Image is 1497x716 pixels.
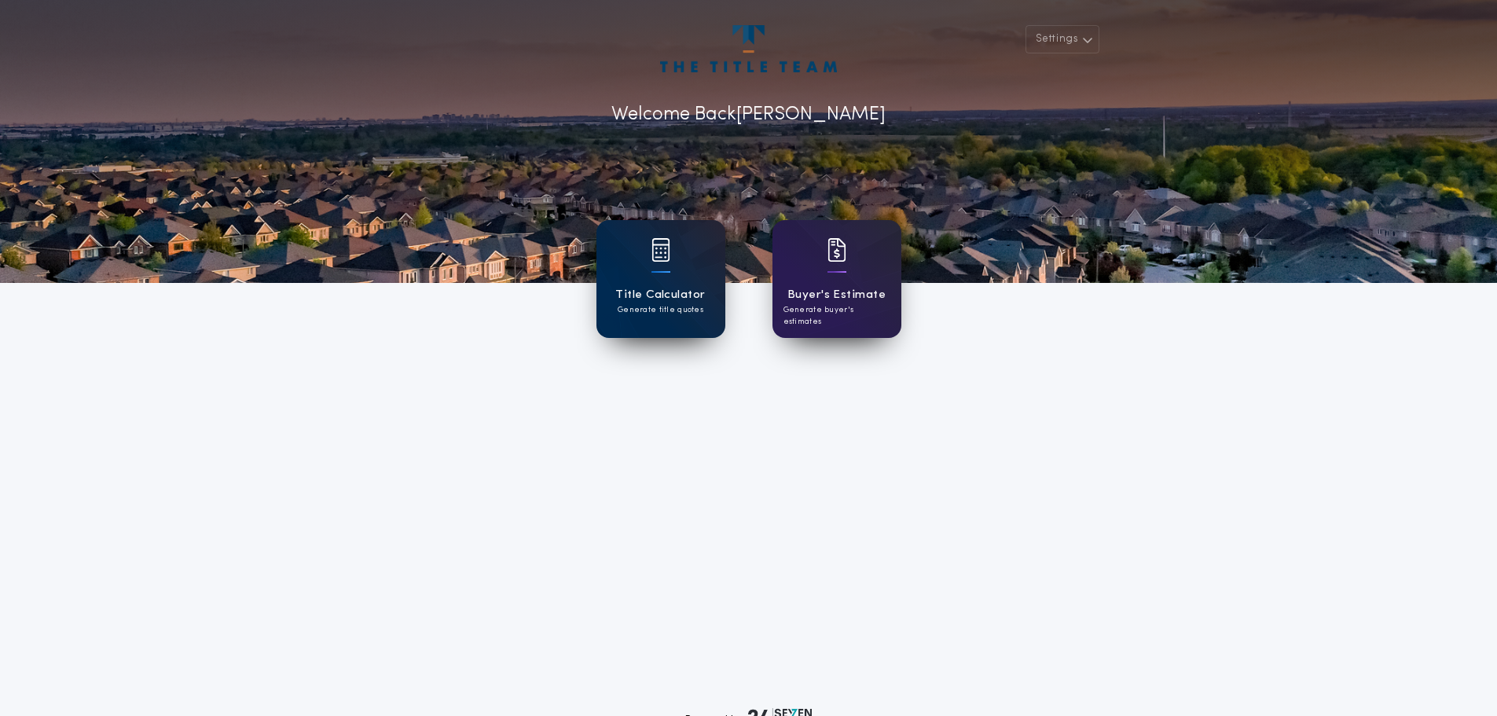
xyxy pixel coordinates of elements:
img: card icon [651,238,670,262]
p: Welcome Back [PERSON_NAME] [611,101,886,129]
h1: Buyer's Estimate [787,286,886,304]
button: Settings [1026,25,1099,53]
a: card iconTitle CalculatorGenerate title quotes [596,220,725,338]
img: card icon [827,238,846,262]
h1: Title Calculator [615,286,705,304]
img: account-logo [660,25,836,72]
p: Generate title quotes [618,304,703,316]
a: card iconBuyer's EstimateGenerate buyer's estimates [772,220,901,338]
p: Generate buyer's estimates [783,304,890,328]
